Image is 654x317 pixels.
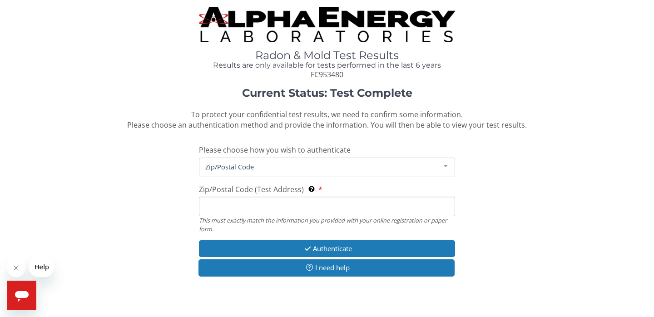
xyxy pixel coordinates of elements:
span: Please choose how you wish to authenticate [199,145,351,155]
iframe: Close message [7,259,25,277]
img: TightCrop.jpg [199,7,455,42]
h1: Radon & Mold Test Results [199,50,455,61]
iframe: Message from company [29,257,54,277]
iframe: Button to launch messaging window [7,281,36,310]
span: FC953480 [311,69,343,79]
span: To protect your confidential test results, we need to confirm some information. Please choose an ... [127,109,527,130]
div: This must exactly match the information you provided with your online registration or paper form. [199,216,455,233]
span: Zip/Postal Code [203,162,436,172]
strong: Current Status: Test Complete [242,86,412,99]
button: I need help [198,259,455,276]
h4: Results are only available for tests performed in the last 6 years [199,61,455,69]
button: Authenticate [199,240,455,257]
span: Zip/Postal Code (Test Address) [199,184,304,194]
